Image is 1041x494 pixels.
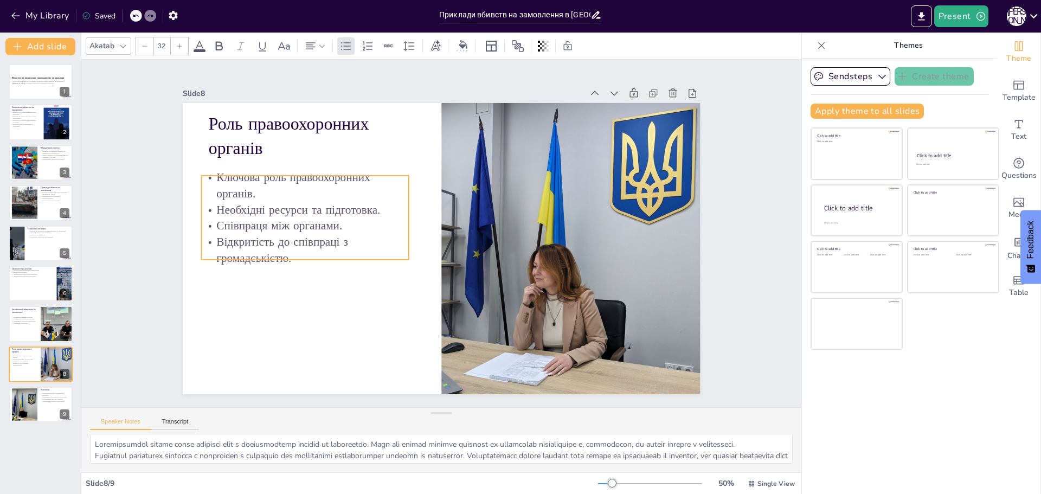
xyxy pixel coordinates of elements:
p: Численні випадки вбивств на замовлення в [GEOGRAPHIC_DATA]. [40,192,69,196]
div: Add a table [997,267,1040,306]
button: Speaker Notes [90,418,151,430]
div: Add ready made slides [997,72,1040,111]
span: Template [1003,92,1036,104]
p: Вбивства на замовлення підривають довіру до правосуддя. [28,230,69,232]
span: Charts [1007,250,1030,262]
div: Click to add title [824,204,894,213]
p: Висновки [41,388,69,392]
div: Click to add text [817,140,895,143]
div: 9 [9,387,73,422]
p: Юридичний контекст [41,146,69,150]
p: Підвищення обізнаності населення. [12,320,37,323]
div: Get real-time input from your audience [997,150,1040,189]
p: Соціальні наслідки [28,227,69,230]
button: Present [934,5,988,27]
div: Click to add text [956,254,990,256]
div: 8 [60,369,69,379]
div: Click to add text [817,254,841,256]
div: Д [PERSON_NAME] [1007,7,1026,26]
p: Соціальна нестабільність. [28,234,69,236]
div: Click to add text [914,254,948,256]
p: Аналіз резонансних випадків. [40,200,69,202]
span: Feedback [1026,221,1036,259]
p: Поліпшення соціальних програм. [12,318,37,320]
p: Підвищення обізнаності населення. [41,158,69,161]
p: Визначення вбивства на замовлення [12,105,37,111]
p: Співпраця між органами. [11,361,36,363]
div: Add images, graphics, shapes or video [997,189,1040,228]
p: Приклади вбивств на замовлення [41,186,69,192]
p: Підвищення обізнаності населення. [41,400,69,402]
button: Add slide [5,38,75,55]
p: Вплив на суспільство. [12,271,54,273]
div: Click to add text [916,163,988,166]
p: Вбивство на замовлення є серйозним злочином. [11,119,36,123]
div: Click to add body [824,222,892,224]
div: Click to add title [817,133,895,138]
p: Роль правоохоронних органів [12,348,37,354]
span: Theme [1006,53,1031,65]
button: Create theme [895,67,974,86]
div: Slide 8 [544,8,637,402]
p: Психологічні наслідки для родичів жертв. [12,270,54,272]
div: 7 [60,329,69,339]
div: 1 [9,64,73,100]
div: 1 [60,87,69,97]
strong: Вбивство на замовлення: законодавство та приклади [12,77,64,80]
button: Feedback - Show survey [1020,210,1041,284]
p: Поліпшення законодавства та програм. [41,396,69,399]
span: Single View [757,479,795,488]
div: Add charts and graphs [997,228,1040,267]
p: Вбивство на замовлення визначається як злочин. [11,111,36,115]
button: My Library [8,7,74,24]
div: Akatab [87,39,117,53]
p: Комплексний підхід до вирішення проблеми. [41,392,69,396]
span: Media [1008,209,1030,221]
div: Slide 8 / 9 [86,478,598,489]
p: Вплив вбивств на замовлення на суспільство. [11,123,36,127]
div: Text effects [427,37,444,55]
div: Click to add title [914,190,991,194]
div: 5 [60,248,69,258]
button: Apply theme to all slides [811,104,924,119]
p: Вбивство на замовлення підпадає під кримінальне законодавство. [41,150,69,154]
div: 2 [60,127,69,137]
p: Атмосфера страху серед громадян. [28,232,69,234]
p: Об'єднання суспільства для боротьби. [28,236,69,238]
p: Співучасть у злочині. [41,156,69,158]
p: У цьому представленні ми розглянемо юридичний контекст вбивств на замовлення в [GEOGRAPHIC_DATA],... [12,81,69,85]
div: Click to add title [914,247,991,251]
div: Click to add text [844,254,868,256]
div: Click to add title [917,152,989,159]
div: Click to add title [817,247,895,251]
p: Ключова роль правоохоронних органів. [479,5,554,215]
div: 5 [9,226,73,261]
p: Посилення правозастосування. [12,316,37,318]
p: Необхідність професійної допомоги. [12,275,54,278]
div: 8 [9,347,73,382]
div: 2 [9,104,73,140]
div: 7 [9,306,73,342]
textarea: Loremipsumdol sitame conse adipisci elit s doeiusmodtemp incidid ut laboreetdo. Magn ali enimad m... [90,434,793,464]
span: Text [1011,131,1026,143]
span: Questions [1001,170,1037,182]
div: Layout [483,37,500,55]
p: Співпраця суспільства. [12,322,37,324]
p: Бізнес-конфлікти як причина. [40,196,69,198]
div: Background color [455,40,471,52]
div: 4 [9,185,73,221]
p: Об'єднання зусиль для боротьби. [41,399,69,401]
div: 6 [9,266,73,301]
p: Ключова роль правоохоронних органів. [11,355,36,358]
span: Table [1009,287,1029,299]
div: Click to add text [870,254,895,256]
p: Умисне вбивство та організація вбивства. [41,155,69,157]
div: 3 [9,145,73,181]
button: Transcript [151,418,200,430]
div: Add text boxes [997,111,1040,150]
p: Необхідні ресурси та підготовка. [464,2,523,208]
p: Довгострокові психологічні проблеми. [12,273,54,275]
div: 3 [60,168,69,177]
p: Психологічні аспекти [12,267,54,271]
div: 9 [60,409,69,419]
